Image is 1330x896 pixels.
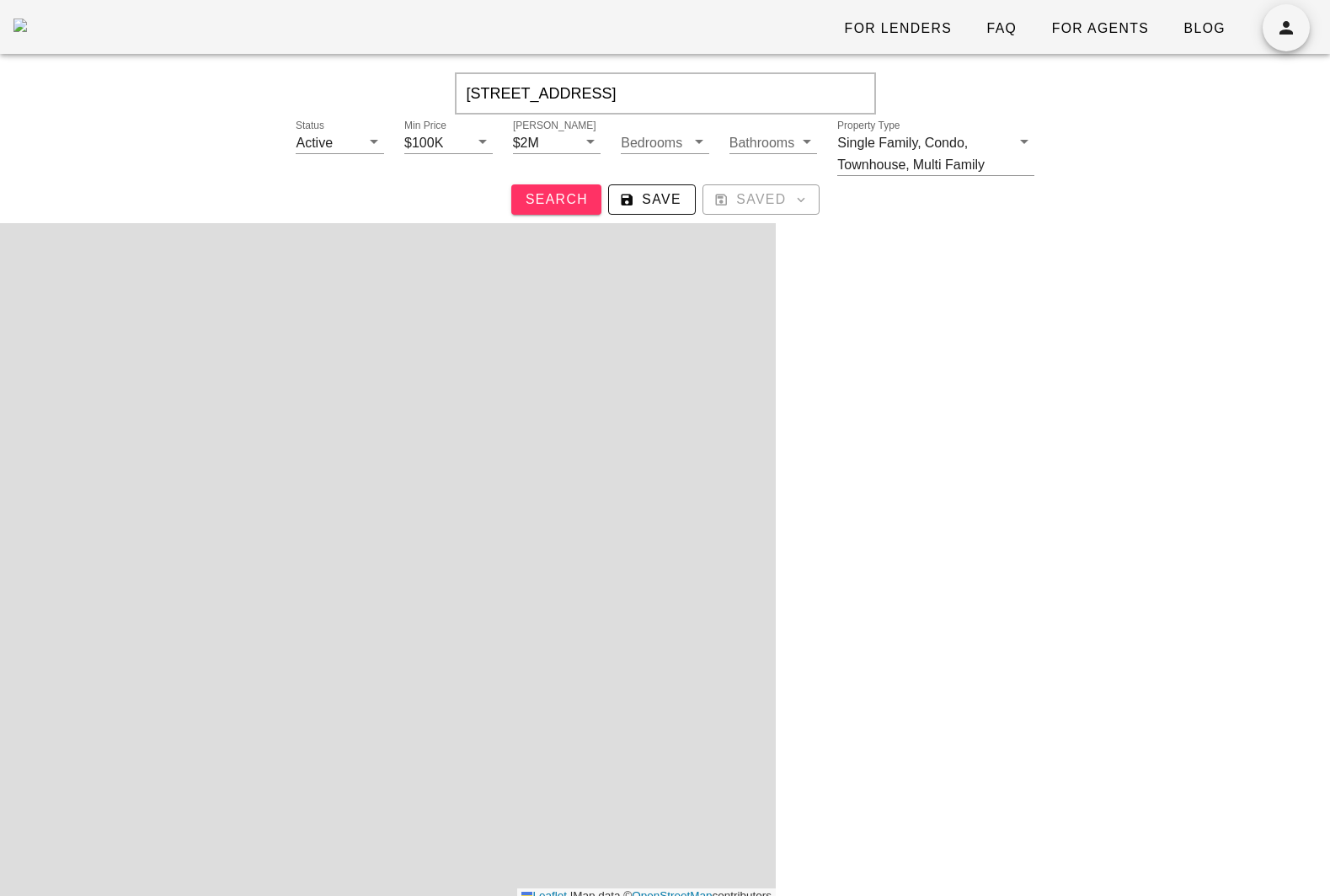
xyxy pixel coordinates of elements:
[513,136,539,151] div: $2M
[1183,21,1226,36] span: Blog
[511,184,601,215] button: Search
[985,21,1017,36] span: FAQ
[296,136,333,151] div: Active
[837,120,900,132] label: Property Type
[1037,13,1162,44] a: For Agents
[717,192,805,207] span: Saved
[1169,13,1239,44] a: Blog
[925,136,969,151] div: Condo,
[621,131,709,153] div: Bedrooms
[702,184,820,215] button: Saved
[404,131,493,153] div: Min Price$100K
[1050,21,1149,36] span: For Agents
[837,131,1034,175] div: Property TypeSingle Family,Condo,Townhouse,Multi Family
[525,192,588,207] span: Search
[296,120,324,132] label: Status
[13,19,27,32] img: desktop-logo.png
[622,192,681,207] span: Save
[843,21,952,36] span: For Lenders
[837,136,921,151] div: Single Family,
[972,13,1030,44] a: FAQ
[455,72,876,115] input: Enter Your Address, Zipcode or City & State
[296,131,384,153] div: StatusActive
[830,13,965,44] a: For Lenders
[404,120,446,132] label: Min Price
[913,157,985,173] div: Multi Family
[513,131,601,153] div: [PERSON_NAME]$2M
[404,136,443,151] div: $100K
[837,157,909,173] div: Townhouse,
[729,131,818,153] div: Bathrooms
[608,184,696,215] button: Save
[513,120,596,132] label: [PERSON_NAME]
